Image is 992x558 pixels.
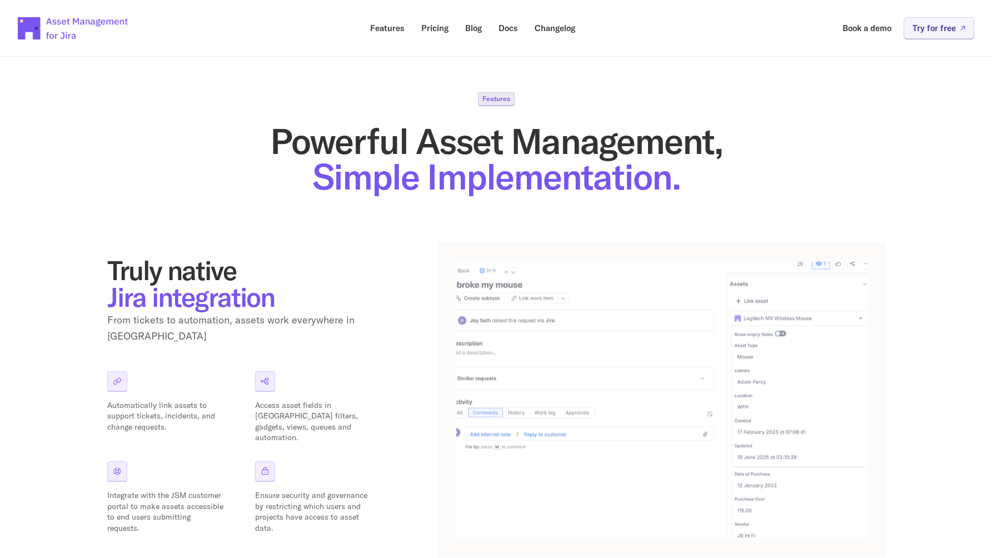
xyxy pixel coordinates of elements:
h1: Powerful Asset Management, [107,123,885,195]
p: Automatically link assets to support tickets, incidents, and change requests. [107,400,224,433]
a: Pricing [413,17,456,39]
img: App [456,261,868,539]
a: Changelog [527,17,583,39]
p: From tickets to automation, assets work everywhere in [GEOGRAPHIC_DATA] [107,312,385,345]
a: Try for free [904,17,974,39]
p: Pricing [421,24,448,32]
a: Book a demo [835,17,899,39]
p: Changelog [535,24,575,32]
p: Blog [465,24,482,32]
p: Features [370,24,405,32]
p: Ensure security and governance by restricting which users and projects have access to asset data. [255,490,372,534]
p: Features [482,96,510,102]
span: Simple Implementation. [312,154,680,199]
p: Book a demo [843,24,891,32]
p: Try for free [913,24,956,32]
p: Integrate with the JSM customer portal to make assets accessible to end users submitting requests. [107,490,224,534]
h2: Truly native [107,257,385,310]
a: Features [362,17,412,39]
span: Jira integration [107,280,275,313]
p: Access asset fields in [GEOGRAPHIC_DATA] filters, gadgets, views, queues and automation. [255,400,372,444]
p: Docs [499,24,518,32]
a: Blog [457,17,490,39]
a: Docs [491,17,526,39]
